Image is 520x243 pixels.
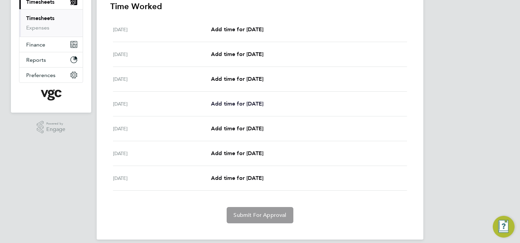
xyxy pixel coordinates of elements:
[19,9,83,37] div: Timesheets
[211,100,263,107] span: Add time for [DATE]
[19,52,83,67] button: Reports
[26,57,46,63] span: Reports
[46,121,65,127] span: Powered by
[113,50,211,58] div: [DATE]
[19,37,83,52] button: Finance
[211,76,263,82] span: Add time for [DATE]
[113,25,211,34] div: [DATE]
[41,90,62,100] img: vgcgroup-logo-retina.png
[113,174,211,182] div: [DATE]
[26,24,49,31] a: Expenses
[110,1,410,12] h3: Time Worked
[113,125,211,133] div: [DATE]
[211,51,263,57] span: Add time for [DATE]
[211,26,263,33] span: Add time for [DATE]
[19,90,83,100] a: Go to home page
[211,174,263,182] a: Add time for [DATE]
[113,100,211,108] div: [DATE]
[211,50,263,58] a: Add time for [DATE]
[211,25,263,34] a: Add time for [DATE]
[211,125,263,132] span: Add time for [DATE]
[211,149,263,157] a: Add time for [DATE]
[46,127,65,132] span: Engage
[211,125,263,133] a: Add time for [DATE]
[211,175,263,181] span: Add time for [DATE]
[26,15,54,21] a: Timesheets
[26,72,55,78] span: Preferences
[211,150,263,156] span: Add time for [DATE]
[211,100,263,108] a: Add time for [DATE]
[37,121,66,134] a: Powered byEngage
[113,149,211,157] div: [DATE]
[19,68,83,82] button: Preferences
[211,75,263,83] a: Add time for [DATE]
[113,75,211,83] div: [DATE]
[493,216,515,238] button: Engage Resource Center
[26,41,45,48] span: Finance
